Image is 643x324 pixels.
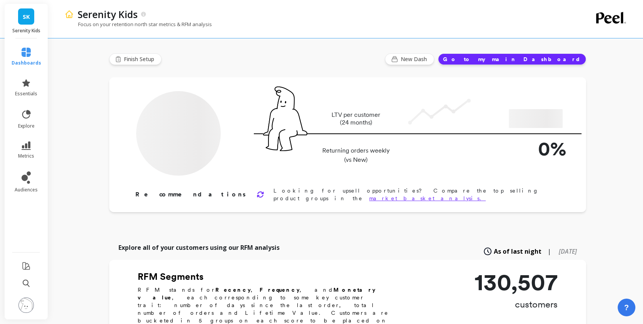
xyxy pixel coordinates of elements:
span: | [548,247,551,256]
a: market basket analysis. [369,195,486,201]
p: Looking for upsell opportunities? Compare the top selling product groups in the [273,187,561,202]
span: metrics [18,153,34,159]
span: explore [18,123,35,129]
span: SK [23,12,30,21]
span: ? [624,302,629,313]
h2: RFM Segments [138,271,399,283]
p: 130,507 [475,271,558,294]
span: audiences [15,187,38,193]
p: customers [475,298,558,311]
img: profile picture [18,297,34,313]
p: Returning orders weekly (vs New) [320,146,392,164]
p: Recommendations [135,190,247,199]
p: Serenity Kids [78,8,138,21]
span: [DATE] [559,247,577,256]
p: Explore all of your customers using our RFM analysis [118,243,280,252]
button: Finish Setup [109,53,162,65]
span: New Dash [401,55,429,63]
b: Recency [215,287,251,293]
img: header icon [65,10,74,19]
p: LTV per customer (24 months) [320,111,392,126]
span: essentials [15,91,37,97]
span: dashboards [12,60,41,66]
p: Serenity Kids [12,28,40,34]
button: Go to my main Dashboard [438,53,586,65]
p: 0% [505,134,566,163]
span: As of last night [494,247,541,256]
button: ? [618,299,635,316]
span: Finish Setup [124,55,157,63]
button: New Dash [385,53,434,65]
img: pal seatted on line [263,86,307,151]
p: Focus on your retention north star metrics & RFM analysis [65,21,212,28]
b: Frequency [260,287,300,293]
